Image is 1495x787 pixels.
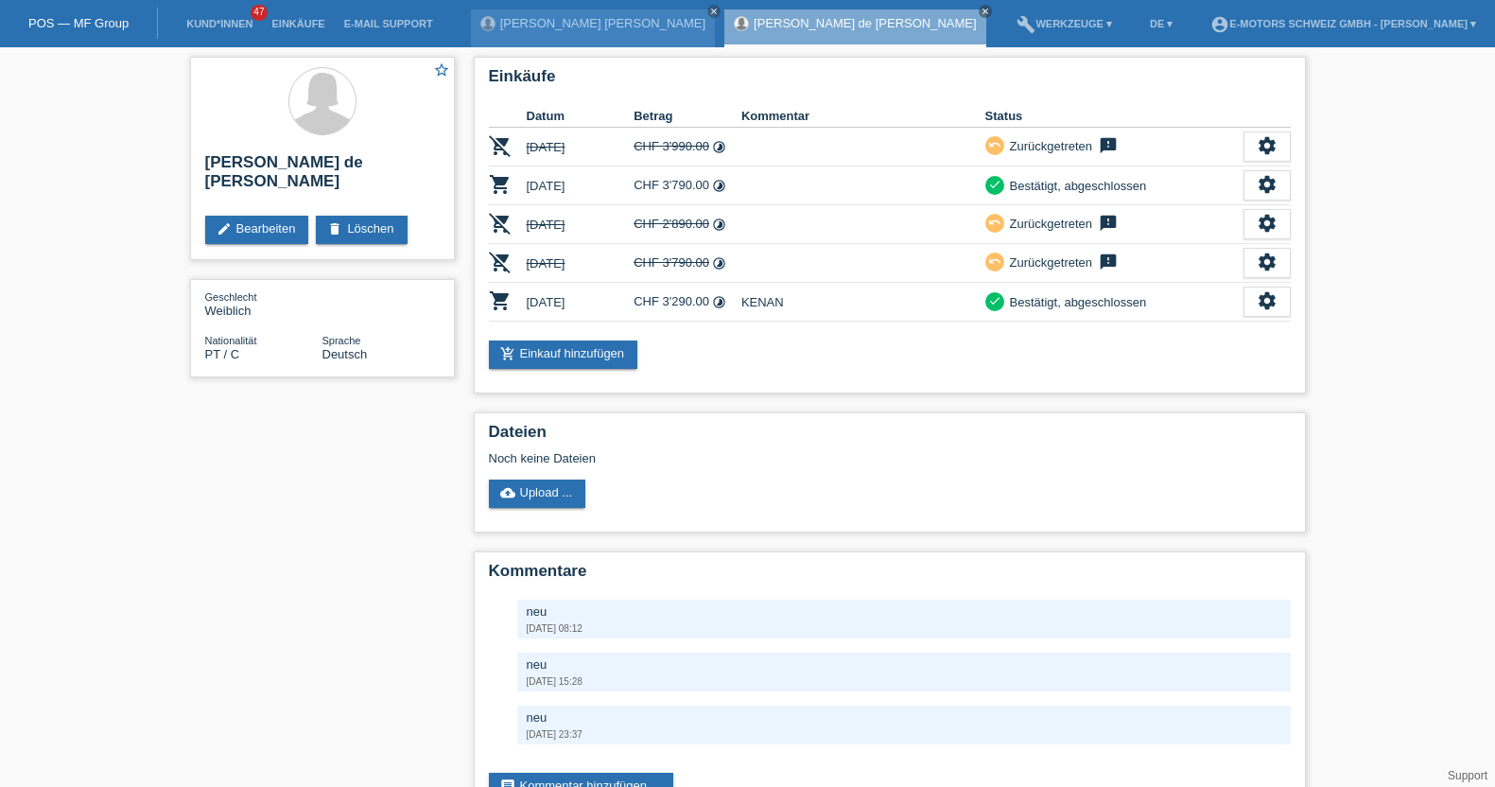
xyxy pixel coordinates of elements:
a: account_circleE-Motors Schweiz GmbH - [PERSON_NAME] ▾ [1201,18,1486,29]
i: undo [988,138,1001,151]
td: CHF 3'790.00 [634,166,741,205]
div: Bestätigt, abgeschlossen [1004,292,1147,312]
td: [DATE] [527,283,635,322]
a: close [707,5,721,18]
a: star_border [433,61,450,81]
td: [DATE] [527,244,635,283]
a: DE ▾ [1140,18,1182,29]
i: undo [988,254,1001,268]
a: [PERSON_NAME] [PERSON_NAME] [500,16,705,30]
i: Fixe Raten (48 Raten) [712,295,726,309]
i: feedback [1097,214,1120,233]
i: Fixe Raten (24 Raten) [712,256,726,271]
a: POS — MF Group [28,16,129,30]
i: edit [217,221,232,236]
i: POSP00027418 [489,251,512,273]
div: Weiblich [205,289,322,318]
i: settings [1257,252,1278,272]
i: check [988,294,1001,307]
div: Noch keine Dateien [489,451,1067,465]
h2: Kommentare [489,562,1291,590]
a: [PERSON_NAME] de [PERSON_NAME] [754,16,977,30]
td: CHF 2'890.00 [634,205,741,244]
h2: [PERSON_NAME] de [PERSON_NAME] [205,153,440,201]
i: build [1017,15,1035,34]
div: [DATE] 23:37 [527,729,1281,740]
i: Fixe Raten (24 Raten) [712,140,726,154]
td: [DATE] [527,205,635,244]
a: E-Mail Support [335,18,443,29]
i: feedback [1097,136,1120,155]
div: neu [527,710,1281,725]
i: add_shopping_cart [500,346,515,361]
i: settings [1257,290,1278,311]
i: close [709,7,719,16]
a: deleteLöschen [316,216,407,244]
i: check [988,178,1001,191]
th: Status [985,105,1243,128]
h2: Dateien [489,423,1291,451]
i: account_circle [1210,15,1229,34]
i: star_border [433,61,450,79]
i: undo [988,216,1001,229]
div: [DATE] 08:12 [527,623,1281,634]
div: neu [527,657,1281,672]
span: Deutsch [322,347,368,361]
div: [DATE] 15:28 [527,676,1281,687]
i: settings [1257,213,1278,234]
i: POSP00026294 [489,173,512,196]
a: Kund*innen [177,18,262,29]
td: CHF 3'990.00 [634,128,741,166]
div: Bestätigt, abgeschlossen [1004,176,1147,196]
a: add_shopping_cartEinkauf hinzufügen [489,341,638,369]
td: [DATE] [527,166,635,205]
i: settings [1257,135,1278,156]
i: delete [327,221,342,236]
i: settings [1257,174,1278,195]
a: buildWerkzeuge ▾ [1007,18,1121,29]
i: Fixe Raten (24 Raten) [712,218,726,232]
i: cloud_upload [500,485,515,500]
th: Kommentar [741,105,985,128]
div: neu [527,604,1281,619]
td: CHF 3'790.00 [634,244,741,283]
a: close [979,5,992,18]
a: editBearbeiten [205,216,309,244]
div: Zurückgetreten [1004,253,1092,272]
i: POSP00027500 [489,289,512,312]
i: POSP00027417 [489,212,512,235]
td: [DATE] [527,128,635,166]
div: Zurückgetreten [1004,214,1092,234]
i: feedback [1097,253,1120,271]
i: close [981,7,990,16]
span: Sprache [322,335,361,346]
span: 47 [251,5,268,21]
i: Fixe Raten (24 Raten) [712,179,726,193]
i: POSP00026292 [489,134,512,157]
th: Betrag [634,105,741,128]
h2: Einkäufe [489,67,1291,96]
a: cloud_uploadUpload ... [489,480,586,508]
span: Portugal / C / 23.12.1986 [205,347,240,361]
td: KENAN [741,283,985,322]
th: Datum [527,105,635,128]
div: Zurückgetreten [1004,136,1092,156]
span: Nationalität [205,335,257,346]
a: Einkäufe [262,18,334,29]
a: Support [1448,769,1487,782]
span: Geschlecht [205,291,257,303]
td: CHF 3'290.00 [634,283,741,322]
